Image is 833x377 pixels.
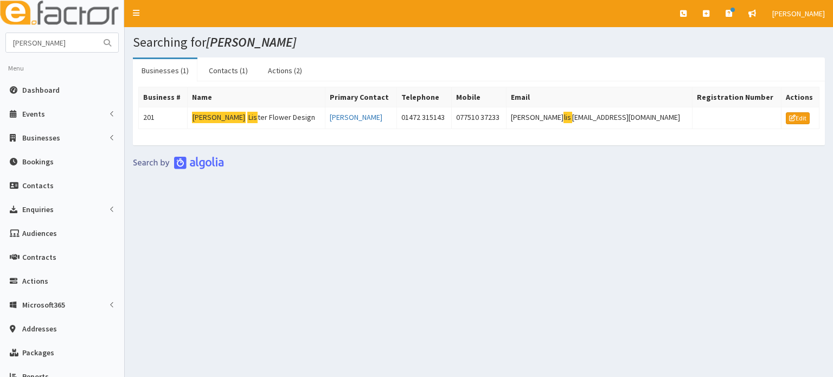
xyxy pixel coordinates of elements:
[692,87,781,107] th: Registration Number
[22,133,60,143] span: Businesses
[781,87,819,107] th: Actions
[396,107,451,129] td: 01472 315143
[22,85,60,95] span: Dashboard
[22,252,56,262] span: Contracts
[22,109,45,119] span: Events
[247,112,258,123] mark: Lis
[133,35,825,49] h1: Searching for
[206,34,296,50] i: [PERSON_NAME]
[22,157,54,167] span: Bookings
[563,112,572,123] mark: lis
[192,112,246,123] mark: [PERSON_NAME]
[22,276,48,286] span: Actions
[187,87,325,107] th: Name
[786,112,810,124] a: Edit
[451,107,506,129] td: 077510 37233
[6,33,97,52] input: Search...
[259,59,311,82] a: Actions (2)
[187,107,325,129] td: ter Flower Design
[22,300,65,310] span: Microsoft365
[22,205,54,214] span: Enquiries
[139,87,188,107] th: Business #
[133,156,224,169] img: search-by-algolia-light-background.png
[22,324,57,334] span: Addresses
[133,59,197,82] a: Businesses (1)
[396,87,451,107] th: Telephone
[506,107,692,129] td: [PERSON_NAME] [EMAIL_ADDRESS][DOMAIN_NAME]
[325,87,396,107] th: Primary Contact
[330,112,382,122] a: [PERSON_NAME]
[506,87,692,107] th: Email
[139,107,188,129] td: 201
[22,228,57,238] span: Audiences
[200,59,257,82] a: Contacts (1)
[22,181,54,190] span: Contacts
[772,9,825,18] span: [PERSON_NAME]
[451,87,506,107] th: Mobile
[22,348,54,357] span: Packages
